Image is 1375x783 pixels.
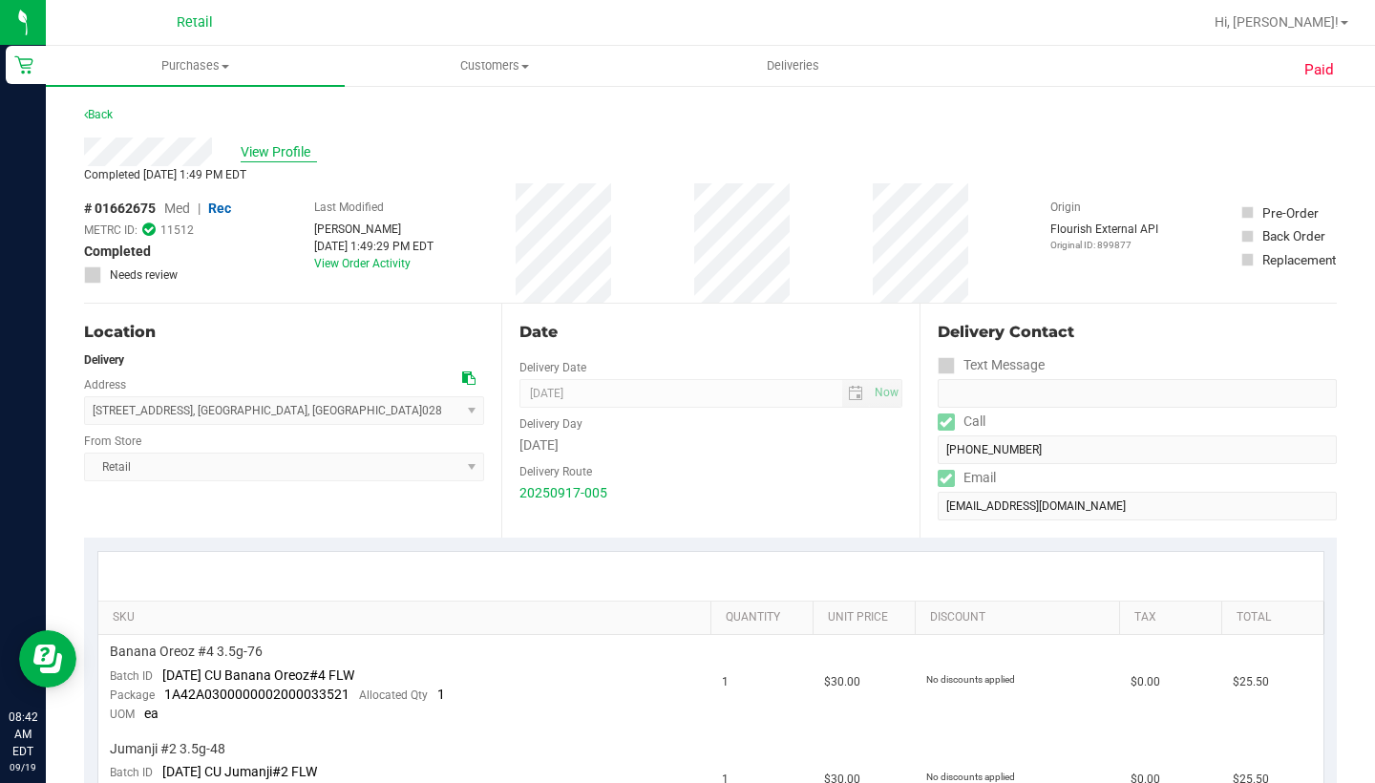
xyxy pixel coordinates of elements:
label: Text Message [938,351,1045,379]
span: 11512 [160,222,194,239]
span: Package [110,688,155,702]
a: Deliveries [644,46,942,86]
div: Delivery Contact [938,321,1337,344]
a: Purchases [46,46,345,86]
label: Delivery Day [519,415,582,433]
span: Banana Oreoz #4 3.5g-76 [110,643,263,661]
div: Pre-Order [1262,203,1319,222]
span: $30.00 [824,673,860,691]
span: Purchases [46,57,345,74]
div: [DATE] [519,435,901,455]
label: Delivery Route [519,463,592,480]
span: Retail [177,14,213,31]
input: Format: (999) 999-9999 [938,379,1337,408]
div: Location [84,321,484,344]
span: Med [164,201,190,216]
span: Needs review [110,266,178,284]
span: 1A42A0300000002000033521 [164,687,349,702]
span: View Profile [241,142,317,162]
inline-svg: Retail [14,55,33,74]
span: No discounts applied [926,674,1015,685]
a: Customers [345,46,644,86]
p: 09/19 [9,760,37,774]
span: Rec [208,201,231,216]
p: Original ID: 899877 [1050,238,1158,252]
label: Origin [1050,199,1081,216]
span: Batch ID [110,766,153,779]
div: Back Order [1262,226,1325,245]
span: ea [144,706,159,721]
span: Jumanji #2 3.5g-48 [110,740,225,758]
iframe: Resource center [19,630,76,688]
div: Replacement [1262,250,1336,269]
a: View Order Activity [314,257,411,270]
span: # 01662675 [84,199,156,219]
span: Completed [DATE] 1:49 PM EDT [84,168,246,181]
a: Quantity [726,610,805,625]
a: Unit Price [828,610,907,625]
a: Total [1237,610,1316,625]
span: [DATE] CU Banana Oreoz#4 FLW [162,667,354,683]
span: In Sync [142,221,156,239]
a: SKU [113,610,704,625]
div: Flourish External API [1050,221,1158,252]
span: Completed [84,242,151,262]
a: Tax [1134,610,1214,625]
span: 1 [722,673,729,691]
a: Discount [930,610,1111,625]
div: [DATE] 1:49:29 PM EDT [314,238,434,255]
label: Email [938,464,996,492]
label: Address [84,376,126,393]
span: UOM [110,708,135,721]
span: 1 [437,687,445,702]
span: Customers [346,57,643,74]
a: Back [84,108,113,121]
div: Copy address to clipboard [462,369,476,389]
span: Allocated Qty [359,688,428,702]
span: Batch ID [110,669,153,683]
input: Format: (999) 999-9999 [938,435,1337,464]
span: | [198,201,201,216]
label: Delivery Date [519,359,586,376]
label: Last Modified [314,199,384,216]
label: From Store [84,433,141,450]
span: Deliveries [741,57,845,74]
span: No discounts applied [926,772,1015,782]
div: [PERSON_NAME] [314,221,434,238]
span: $0.00 [1131,673,1160,691]
label: Call [938,408,985,435]
div: Date [519,321,901,344]
span: $25.50 [1233,673,1269,691]
p: 08:42 AM EDT [9,709,37,760]
span: [DATE] CU Jumanji#2 FLW [162,764,317,779]
span: METRC ID: [84,222,137,239]
span: Paid [1304,59,1334,81]
a: 20250917-005 [519,485,607,500]
strong: Delivery [84,353,124,367]
span: Hi, [PERSON_NAME]! [1215,14,1339,30]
